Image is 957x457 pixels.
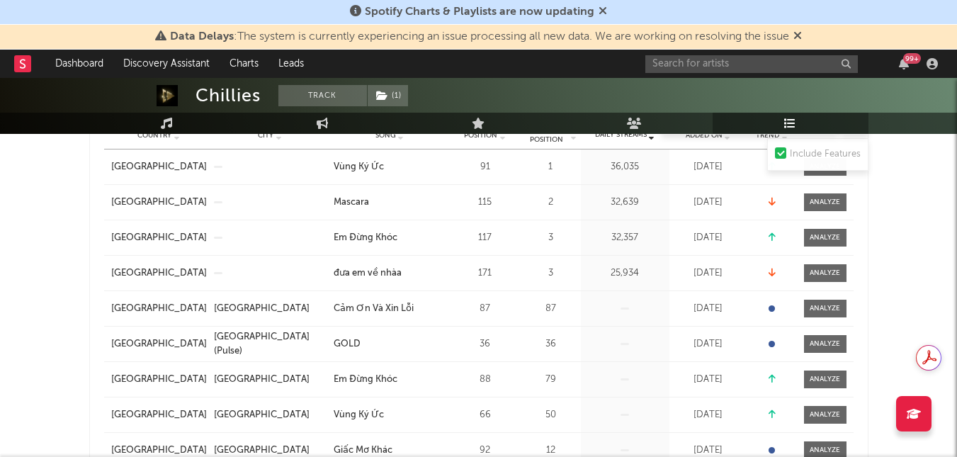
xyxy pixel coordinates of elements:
[111,231,207,245] a: [GEOGRAPHIC_DATA]
[673,302,744,316] div: [DATE]
[524,337,577,351] div: 36
[584,231,666,245] div: 32,357
[113,50,220,78] a: Discovery Assistant
[584,160,666,174] div: 36,035
[453,266,517,281] div: 171
[334,302,446,316] a: Cảm Ơn Và Xin Lỗi
[214,408,310,422] div: [GEOGRAPHIC_DATA]
[334,337,361,351] div: GOLD
[756,131,779,140] span: Trend
[45,50,113,78] a: Dashboard
[111,266,207,281] a: [GEOGRAPHIC_DATA]
[453,160,517,174] div: 91
[524,408,577,422] div: 50
[464,131,497,140] span: Position
[278,85,367,106] button: Track
[334,408,384,422] div: Vùng Ký Ức
[334,266,402,281] div: đưa em về nhàa
[524,302,577,316] div: 87
[673,408,744,422] div: [DATE]
[334,231,397,245] div: Em Đừng Khóc
[673,196,744,210] div: [DATE]
[334,373,397,387] div: Em Đừng Khóc
[334,231,446,245] a: Em Đừng Khóc
[453,373,517,387] div: 88
[334,160,446,174] a: Vùng Ký Ức
[258,131,273,140] span: City
[673,373,744,387] div: [DATE]
[214,373,327,387] a: [GEOGRAPHIC_DATA]
[673,266,744,281] div: [DATE]
[453,302,517,316] div: 87
[220,50,268,78] a: Charts
[334,266,446,281] a: đưa em về nhàa
[899,58,909,69] button: 99+
[111,408,207,422] a: [GEOGRAPHIC_DATA]
[645,55,858,73] input: Search for artists
[524,160,577,174] div: 1
[137,131,171,140] span: Country
[673,337,744,351] div: [DATE]
[334,160,384,174] div: Vùng Ký Ức
[365,6,594,18] span: Spotify Charts & Playlists are now updating
[367,85,409,106] span: ( 1 )
[524,266,577,281] div: 3
[595,130,647,140] span: Daily Streams
[111,302,207,316] a: [GEOGRAPHIC_DATA]
[790,146,861,163] div: Include Features
[334,196,369,210] div: Mascara
[524,231,577,245] div: 3
[111,196,207,210] a: [GEOGRAPHIC_DATA]
[584,266,666,281] div: 25,934
[524,373,577,387] div: 79
[170,31,789,43] span: : The system is currently experiencing an issue processing all new data. We are working on resolv...
[334,337,446,351] a: GOLD
[453,337,517,351] div: 36
[524,196,577,210] div: 2
[214,302,327,316] a: [GEOGRAPHIC_DATA]
[334,196,446,210] a: Mascara
[214,330,327,358] a: [GEOGRAPHIC_DATA] (Pulse)
[268,50,314,78] a: Leads
[524,127,569,144] span: Peak Position
[214,302,310,316] div: [GEOGRAPHIC_DATA]
[214,408,327,422] a: [GEOGRAPHIC_DATA]
[334,302,414,316] div: Cảm Ơn Và Xin Lỗi
[196,85,261,106] div: Chillies
[111,337,207,351] a: [GEOGRAPHIC_DATA]
[375,131,396,140] span: Song
[334,373,446,387] a: Em Đừng Khóc
[334,408,446,422] a: Vùng Ký Ức
[214,373,310,387] div: [GEOGRAPHIC_DATA]
[673,231,744,245] div: [DATE]
[453,408,517,422] div: 66
[453,231,517,245] div: 117
[368,85,408,106] button: (1)
[584,196,666,210] div: 32,639
[599,6,607,18] span: Dismiss
[673,160,744,174] div: [DATE]
[903,53,921,64] div: 99 +
[170,31,234,43] span: Data Delays
[793,31,802,43] span: Dismiss
[686,131,723,140] span: Added On
[111,160,207,174] a: [GEOGRAPHIC_DATA]
[453,196,517,210] div: 115
[111,373,207,387] a: [GEOGRAPHIC_DATA]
